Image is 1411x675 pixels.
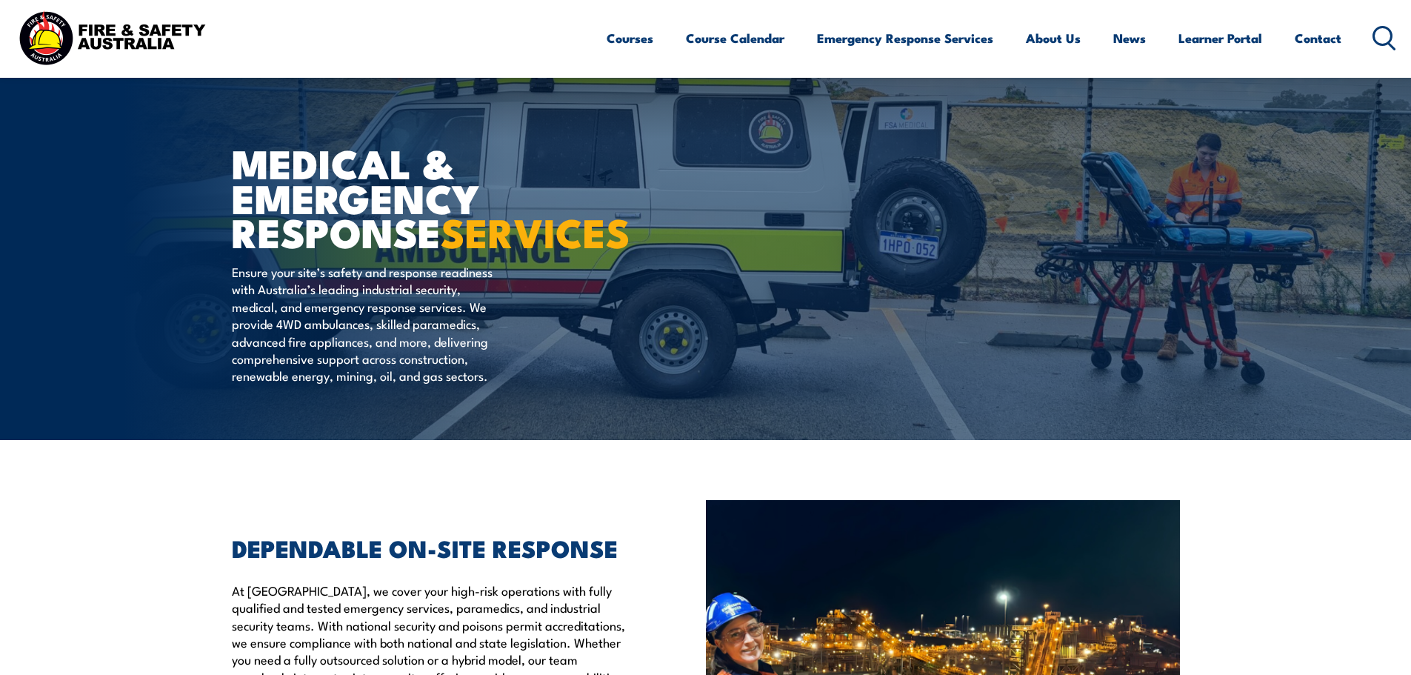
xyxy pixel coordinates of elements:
[817,19,993,58] a: Emergency Response Services
[1295,19,1341,58] a: Contact
[441,200,630,262] strong: SERVICES
[232,145,598,249] h1: MEDICAL & EMERGENCY RESPONSE
[232,263,502,385] p: Ensure your site’s safety and response readiness with Australia’s leading industrial security, me...
[1026,19,1081,58] a: About Us
[232,537,638,558] h2: DEPENDABLE ON-SITE RESPONSE
[607,19,653,58] a: Courses
[1178,19,1262,58] a: Learner Portal
[686,19,784,58] a: Course Calendar
[1113,19,1146,58] a: News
